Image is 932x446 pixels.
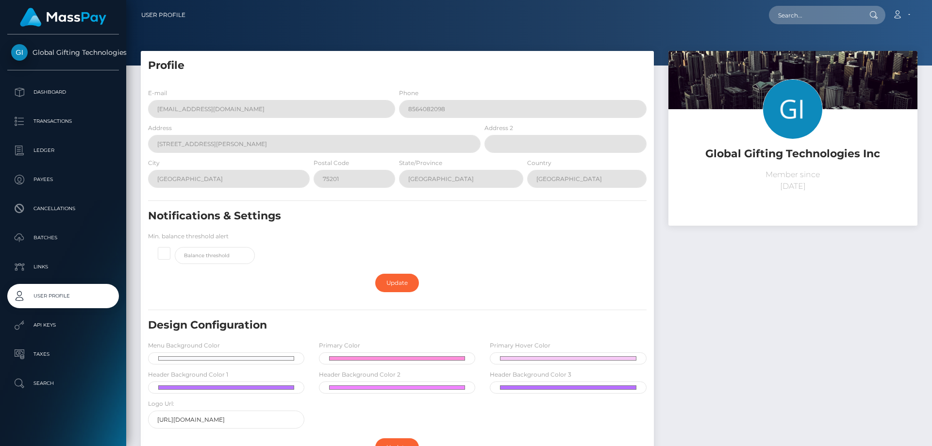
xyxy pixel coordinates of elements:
[11,44,28,61] img: Global Gifting Technologies Inc
[148,318,566,333] h5: Design Configuration
[484,124,513,132] label: Address 2
[319,370,400,379] label: Header Background Color 2
[490,341,550,350] label: Primary Hover Color
[7,371,119,396] a: Search
[11,231,115,245] p: Batches
[7,284,119,308] a: User Profile
[7,226,119,250] a: Batches
[11,376,115,391] p: Search
[490,370,571,379] label: Header Background Color 3
[148,399,174,408] label: Logo Url:
[7,255,119,279] a: Links
[527,159,551,167] label: Country
[676,147,910,162] h5: Global Gifting Technologies Inc
[7,313,119,337] a: API Keys
[11,347,115,362] p: Taxes
[148,370,228,379] label: Header Background Color 1
[319,341,360,350] label: Primary Color
[20,8,106,27] img: MassPay Logo
[148,232,229,241] label: Min. balance threshold alert
[7,342,119,366] a: Taxes
[399,89,418,98] label: Phone
[11,114,115,129] p: Transactions
[7,80,119,104] a: Dashboard
[148,159,160,167] label: City
[375,274,419,292] a: Update
[769,6,860,24] input: Search...
[148,89,167,98] label: E-mail
[11,172,115,187] p: Payees
[11,143,115,158] p: Ledger
[148,209,566,224] h5: Notifications & Settings
[7,109,119,133] a: Transactions
[148,341,220,350] label: Menu Background Color
[148,58,647,73] h5: Profile
[11,85,115,99] p: Dashboard
[11,260,115,274] p: Links
[11,318,115,332] p: API Keys
[668,51,917,217] img: ...
[11,201,115,216] p: Cancellations
[141,5,185,25] a: User Profile
[148,124,172,132] label: Address
[11,289,115,303] p: User Profile
[7,197,119,221] a: Cancellations
[676,169,910,192] p: Member since [DATE]
[399,159,442,167] label: State/Province
[7,138,119,163] a: Ledger
[7,48,119,57] span: Global Gifting Technologies Inc
[7,167,119,192] a: Payees
[314,159,349,167] label: Postal Code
